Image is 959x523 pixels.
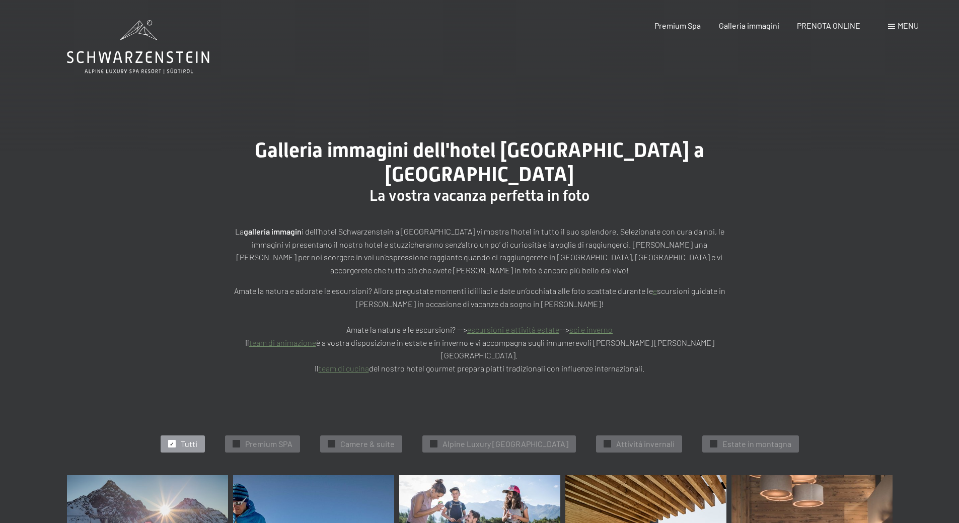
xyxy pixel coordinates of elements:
span: La vostra vacanza perfetta in foto [370,187,589,204]
span: ✓ [711,440,715,447]
span: ✓ [170,440,174,447]
span: Tutti [181,438,197,450]
a: team di cucina [319,363,369,373]
span: Premium SPA [245,438,292,450]
span: Estate in montagna [722,438,791,450]
strong: galleria immagin [244,227,302,236]
span: Alpine Luxury [GEOGRAPHIC_DATA] [442,438,568,450]
span: ✓ [329,440,333,447]
span: Menu [898,21,919,30]
span: ✓ [605,440,609,447]
span: Attivitá invernali [616,438,675,450]
p: La i dell’hotel Schwarzenstein a [GEOGRAPHIC_DATA] vi mostra l’hotel in tutto il suo splendore. S... [228,225,731,276]
a: escursioni e attività estate [467,325,559,334]
p: Amate la natura e adorate le escursioni? Allora pregustate momenti idilliaci e date un’occhiata a... [228,284,731,375]
a: Galleria immagini [719,21,779,30]
a: team di animazione [249,338,316,347]
span: ✓ [234,440,238,447]
a: Premium Spa [654,21,701,30]
span: ✓ [431,440,435,447]
a: PRENOTA ONLINE [797,21,860,30]
span: Galleria immagini dell'hotel [GEOGRAPHIC_DATA] a [GEOGRAPHIC_DATA] [255,138,704,186]
span: Camere & suite [340,438,395,450]
a: e [653,286,657,295]
a: sci e inverno [569,325,613,334]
